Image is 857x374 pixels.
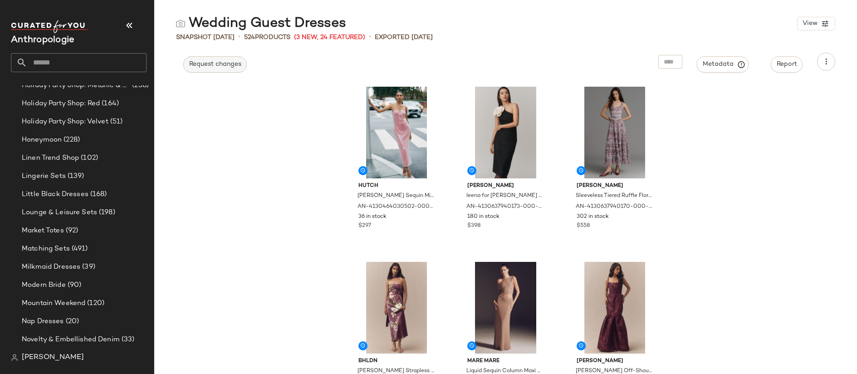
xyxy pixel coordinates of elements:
[97,207,115,218] span: (198)
[11,354,18,361] img: svg%3e
[22,117,108,127] span: Holiday Party Shop: Velvet
[22,189,88,200] span: Little Black Dresses
[22,298,85,309] span: Mountain Weekend
[11,35,74,45] span: Current Company Name
[467,213,500,221] span: 180 in stock
[569,87,661,178] img: 4130637940170_059_b
[22,316,64,327] span: Nap Dresses
[369,32,371,43] span: •
[22,80,130,91] span: Holiday Party Shop: Metallic & Shine
[702,60,744,69] span: Metadata
[22,280,66,290] span: Modern Bride
[22,335,120,345] span: Novelty & Embellished Denim
[189,61,241,68] span: Request changes
[244,34,255,41] span: 524
[351,87,442,178] img: 4130464030502_066_b
[357,192,434,200] span: [PERSON_NAME] Sequin Midi Dress by Hutch in Pink, Women's, Size: Large, Polyester at Anthropologie
[22,207,97,218] span: Lounge & Leisure Sets
[569,262,661,354] img: 102716123_052_b
[577,213,609,221] span: 302 in stock
[375,33,433,42] p: Exported [DATE]
[64,316,79,327] span: (20)
[70,244,88,254] span: (491)
[62,135,80,145] span: (228)
[80,262,95,272] span: (39)
[467,182,544,190] span: [PERSON_NAME]
[466,203,543,211] span: AN-4130637940173-000-001
[771,56,803,73] button: Report
[466,192,543,200] span: Ieena for [PERSON_NAME] Floral One-Shoulder Dress in Black, Women's, Size: 10, Polyester at Anthr...
[358,213,387,221] span: 36 in stock
[351,262,442,354] img: 95280459_059_b
[802,20,818,27] span: View
[64,226,78,236] span: (92)
[176,33,235,42] span: Snapshot [DATE]
[183,56,247,73] button: Request changes
[576,203,652,211] span: AN-4130637940170-000-059
[577,182,653,190] span: [PERSON_NAME]
[238,32,240,43] span: •
[130,80,149,91] span: (258)
[797,17,835,30] button: View
[176,15,346,33] div: Wedding Guest Dresses
[467,357,544,365] span: Mare Mare
[460,87,551,178] img: 4130637940173_001_b
[244,33,290,42] div: Products
[358,222,371,230] span: $297
[357,203,434,211] span: AN-4130464030502-000-066
[100,98,119,109] span: (164)
[576,192,652,200] span: Sleeveless Tiered Ruffle Floral Midi Dress by [PERSON_NAME], Women's, Size: 6, Polyester/Mesh at ...
[577,222,590,230] span: $558
[460,262,551,354] img: 101855336_070_b
[697,56,749,73] button: Metadata
[22,135,62,145] span: Honeymoon
[22,244,70,254] span: Matching Sets
[358,182,435,190] span: Hutch
[22,98,100,109] span: Holiday Party Shop: Red
[22,352,84,363] span: [PERSON_NAME]
[66,171,84,182] span: (139)
[66,280,82,290] span: (90)
[22,171,66,182] span: Lingerie Sets
[108,117,123,127] span: (51)
[22,262,80,272] span: Milkmaid Dresses
[79,153,98,163] span: (102)
[120,335,135,345] span: (33)
[294,33,365,42] span: (3 New, 24 Featured)
[776,61,797,68] span: Report
[85,298,104,309] span: (120)
[467,222,480,230] span: $398
[22,226,64,236] span: Market Totes
[22,153,79,163] span: Linen Trend Shop
[577,357,653,365] span: [PERSON_NAME]
[11,20,88,33] img: cfy_white_logo.C9jOOHJF.svg
[176,19,185,28] img: svg%3e
[358,357,435,365] span: BHLDN
[88,189,107,200] span: (168)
